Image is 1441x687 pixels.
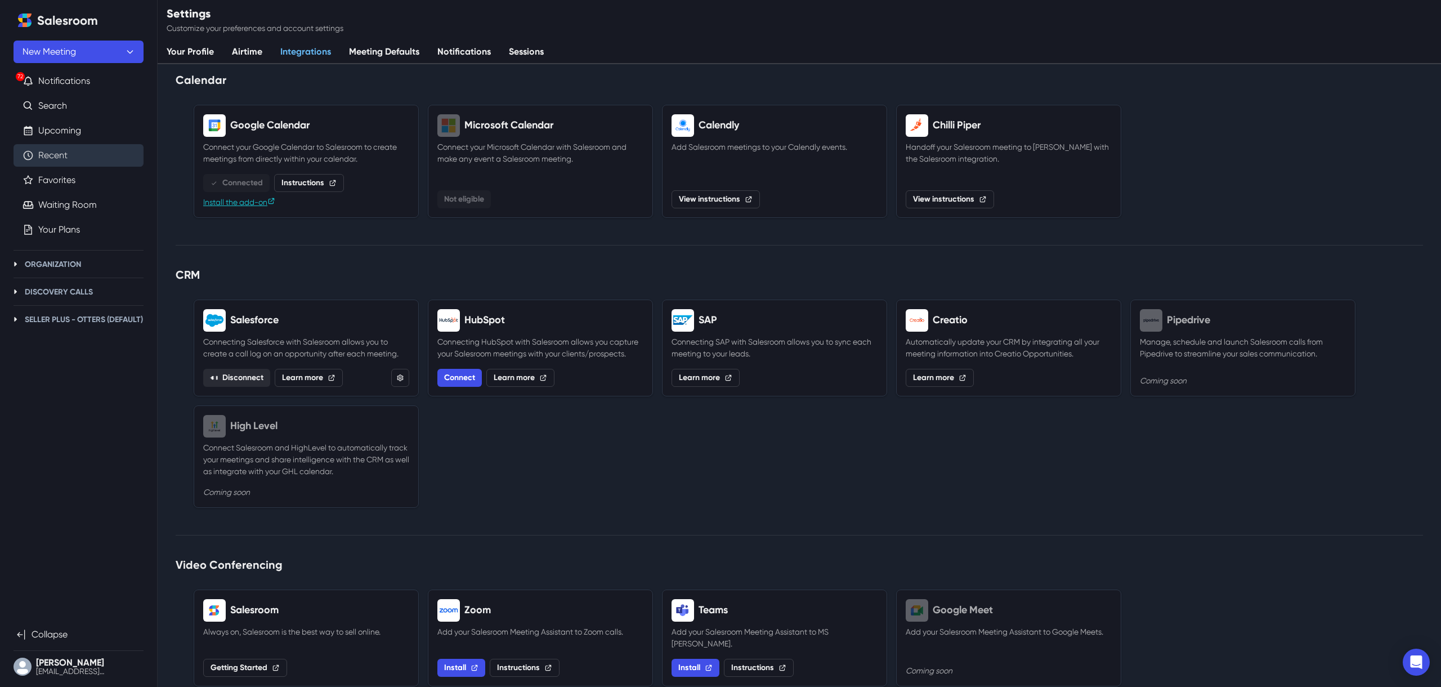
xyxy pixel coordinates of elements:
h2: Salesforce [230,314,279,327]
a: Upcoming [38,124,81,137]
h2: CRM [176,268,1423,282]
a: Notifications [428,41,500,64]
img: Chilli Piper logo [906,114,928,137]
h2: SAP [699,314,717,327]
h2: Settings [167,7,343,20]
p: Connecting Salesforce with Salesroom allows you to create a call log on an opportunity after each... [203,336,409,360]
a: Learn more [486,369,554,387]
h2: Calendly [699,119,739,132]
p: Coming soon [1140,375,1346,387]
button: Connected [203,174,270,192]
button: Not eligible [437,190,491,208]
h2: Pipedrive [1167,314,1210,327]
a: Meeting Defaults [340,41,428,64]
p: Coming soon [906,665,1112,677]
p: Connecting HubSpot with Salesroom allows you capture your Salesroom meetings with your clients/pr... [437,336,643,360]
p: Collapse [32,628,68,641]
a: View instructions [672,190,760,208]
a: Your Profile [158,41,223,64]
img: Zoom logo [437,599,460,622]
a: Learn more [275,369,343,387]
p: Coming soon [203,487,409,498]
h2: Google Calendar [230,119,310,132]
button: Toggle Discovery Calls [9,285,23,298]
p: Seller Plus - Otters (Default) [25,314,143,325]
img: Calendly logo [672,114,694,137]
h2: Salesroom [37,14,98,28]
a: Install [672,659,719,677]
h2: HubSpot [464,314,505,327]
p: Discovery Calls [25,286,93,298]
p: Manage, schedule and launch Salesroom calls from Pipedrive to streamline your sales communication. [1140,336,1346,366]
button: Salesforce Settings [391,369,409,387]
h2: Video Conferencing [176,558,1423,572]
a: Search [38,99,67,113]
a: Waiting Room [38,198,97,212]
a: Learn more [672,369,740,387]
h2: Google Meet [933,604,993,617]
p: Add your Salesroom Meeting Assistant to Google Meets. [906,626,1112,656]
button: New Meeting [14,41,144,63]
a: Install the add-on [203,197,275,208]
p: Connect your Microsoft Calendar with Salesroom and make any event a Salesroom meeting. [437,141,643,181]
a: Home [14,9,36,32]
h2: Teams [699,604,728,617]
h2: Zoom [464,604,491,617]
a: Instructions [490,659,560,677]
a: View instructions [906,190,994,208]
p: Automatically update your CRM by integrating all your meeting information into Creatio Opportunit... [906,336,1112,360]
h2: Salesroom [230,604,279,617]
img: Pipedrive logo [1140,309,1162,332]
button: User menu [14,655,144,678]
p: Add Salesroom meetings to your Calendly events. [672,141,878,181]
img: Google Meet logo [906,599,928,622]
p: Always on, Salesroom is the best way to sell online. [203,626,409,650]
button: Toggle Organization [9,257,23,271]
img: Creatio logo [906,309,928,332]
p: Connect your Google Calendar to Salesroom to create meetings from directly within your calendar. [203,141,409,165]
a: Connect [437,369,482,387]
a: Instructions [274,174,344,192]
h2: Chilli Piper [933,119,981,132]
a: Getting Started [203,659,287,677]
h2: Calendar [176,73,1423,87]
div: Open Intercom Messenger [1403,649,1430,676]
a: Your Plans [38,223,80,237]
p: Connect Salesroom and HighLevel to automatically track your meetings and share intelligence with ... [203,442,409,478]
a: Instructions [724,659,794,677]
img: Google Calendar logo [203,114,226,137]
h2: Creatio [933,314,968,327]
a: Learn more [906,369,974,387]
button: Collapse [14,623,144,646]
img: Salesforce logo [203,309,226,332]
p: Customize your preferences and account settings [167,23,343,34]
button: 72Notifications [14,70,144,92]
a: Favorites [38,173,75,187]
img: Salesroom logo [203,599,226,622]
p: Organization [25,258,81,270]
img: Teams logo [672,599,694,622]
a: Sessions [500,41,553,64]
h2: Microsoft Calendar [464,119,553,132]
a: Airtime [223,41,271,64]
p: Add your Salesroom Meeting Assistant to Zoom calls. [437,626,643,650]
img: High Level logo [203,415,226,438]
button: Disconnect [203,369,270,387]
img: SAP logo [672,309,694,332]
a: Install [437,659,485,677]
p: Connecting SAP with Salesroom allows you to sync each meeting to your leads. [672,336,878,360]
p: Add your Salesroom Meeting Assistant to MS [PERSON_NAME]. [672,626,878,650]
p: Handoff your Salesroom meeting to [PERSON_NAME] with the Salesroom integration. [906,141,1112,181]
a: Integrations [271,41,340,64]
a: Recent [38,149,68,162]
img: Microsoft Calendar logo [437,114,460,137]
h2: High Level [230,420,278,432]
button: Toggle Seller Plus - Otters [9,313,23,326]
img: HubSpot logo [437,309,460,332]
